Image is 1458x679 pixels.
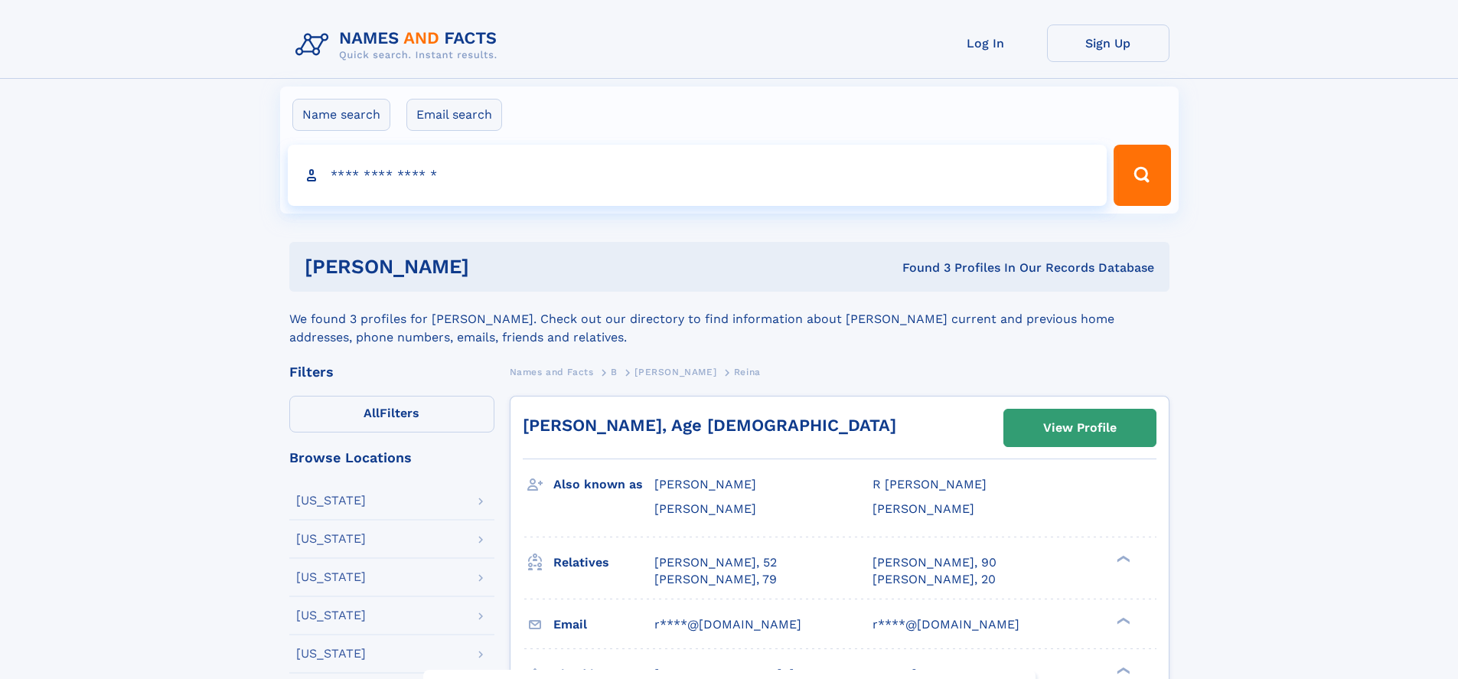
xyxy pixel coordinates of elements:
span: [PERSON_NAME] [654,477,756,491]
span: R [PERSON_NAME] [873,477,987,491]
div: Browse Locations [289,451,494,465]
span: [PERSON_NAME] [634,367,716,377]
label: Filters [289,396,494,433]
span: B [611,367,618,377]
label: Name search [292,99,390,131]
a: Names and Facts [510,362,594,381]
a: [PERSON_NAME] [634,362,716,381]
div: Found 3 Profiles In Our Records Database [686,260,1154,276]
span: Reina [734,367,761,377]
img: Logo Names and Facts [289,24,510,66]
div: ❯ [1113,553,1131,563]
div: Filters [289,365,494,379]
div: [US_STATE] [296,571,366,583]
a: Sign Up [1047,24,1169,62]
span: [PERSON_NAME] [873,501,974,516]
a: [PERSON_NAME], Age [DEMOGRAPHIC_DATA] [523,416,896,435]
input: search input [288,145,1107,206]
h3: Also known as [553,472,654,498]
div: [US_STATE] [296,495,366,507]
a: [PERSON_NAME], 20 [873,571,996,588]
div: [US_STATE] [296,609,366,622]
span: All [364,406,380,420]
a: [PERSON_NAME], 79 [654,571,777,588]
a: B [611,362,618,381]
label: Email search [406,99,502,131]
a: View Profile [1004,410,1156,446]
h3: Relatives [553,550,654,576]
div: ❯ [1113,615,1131,625]
div: View Profile [1043,410,1117,446]
div: [US_STATE] [296,648,366,660]
div: We found 3 profiles for [PERSON_NAME]. Check out our directory to find information about [PERSON_... [289,292,1169,347]
h3: Email [553,612,654,638]
span: [PERSON_NAME] [654,501,756,516]
div: ❯ [1113,665,1131,675]
a: [PERSON_NAME], 90 [873,554,996,571]
div: [US_STATE] [296,533,366,545]
a: [PERSON_NAME], 52 [654,554,777,571]
a: Log In [925,24,1047,62]
button: Search Button [1114,145,1170,206]
h1: [PERSON_NAME] [305,257,686,276]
